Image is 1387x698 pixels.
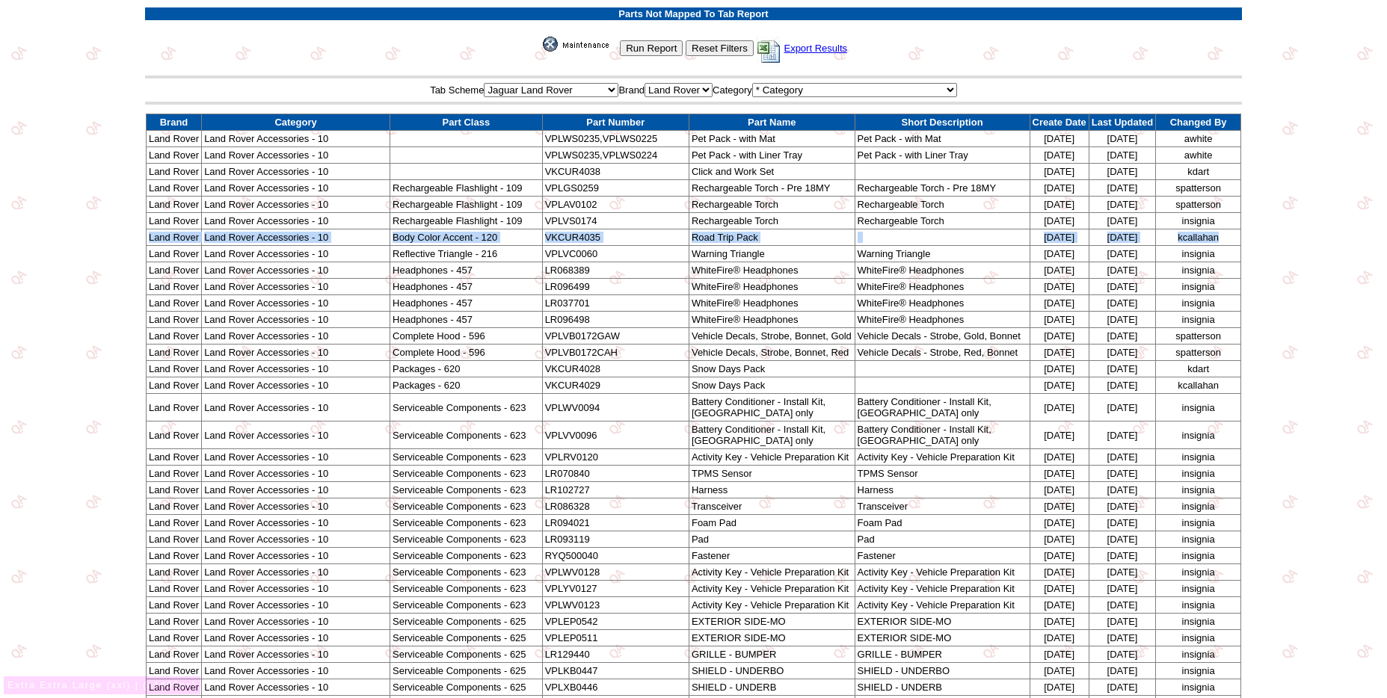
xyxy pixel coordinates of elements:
[542,581,689,597] td: VPLYV0127
[1089,147,1155,164] td: [DATE]
[1030,630,1089,646] td: [DATE]
[1030,328,1089,345] td: [DATE]
[1030,361,1089,377] td: [DATE]
[1156,213,1241,229] td: insignia
[1156,394,1241,421] td: insignia
[390,548,543,564] td: Serviceable Components - 623
[855,312,1030,328] td: WhiteFire® Headphones
[202,131,390,147] td: Land Rover Accessories - 10
[390,345,543,361] td: Complete Hood - 596
[146,482,201,498] td: Land Rover
[202,548,390,564] td: Land Rover Accessories - 10
[542,180,689,197] td: VPLGS0259
[542,262,689,279] td: LR068389
[390,614,543,630] td: Serviceable Components - 625
[202,531,390,548] td: Land Rover Accessories - 10
[146,345,201,361] td: Land Rover
[542,197,689,213] td: VPLAV0102
[542,164,689,180] td: VKCUR4038
[390,361,543,377] td: Packages - 620
[390,679,543,696] td: Serviceable Components - 625
[390,564,543,581] td: Serviceable Components - 623
[1089,295,1155,312] td: [DATE]
[620,40,683,56] input: Run Report
[1156,377,1241,394] td: kcallahan
[689,345,855,361] td: Vehicle Decals, Strobe, Bonnet, Red
[1089,498,1155,515] td: [DATE]
[1030,229,1089,246] td: [DATE]
[689,449,855,466] td: Activity Key - Vehicle Preparation Kit
[542,312,689,328] td: LR096498
[202,295,390,312] td: Land Rover Accessories - 10
[1156,147,1241,164] td: awhite
[1030,279,1089,295] td: [DATE]
[202,482,390,498] td: Land Rover Accessories - 10
[202,312,390,328] td: Land Rover Accessories - 10
[855,394,1030,421] td: Battery Conditioner - Install Kit, [GEOGRAPHIC_DATA] only
[1030,295,1089,312] td: [DATE]
[1156,361,1241,377] td: kdart
[202,262,390,279] td: Land Rover Accessories - 10
[1156,614,1241,630] td: insignia
[1089,114,1155,131] td: Last Updated
[689,597,855,614] td: Activity Key - Vehicle Preparation Kit
[1156,180,1241,197] td: spatterson
[1156,482,1241,498] td: insignia
[1156,312,1241,328] td: insignia
[689,394,855,421] td: Battery Conditioner - Install Kit, [GEOGRAPHIC_DATA] only
[1156,421,1241,449] td: insignia
[689,614,855,630] td: EXTERIOR SIDE-MO
[390,466,543,482] td: Serviceable Components - 623
[542,564,689,581] td: VPLWV0128
[1089,197,1155,213] td: [DATE]
[855,597,1030,614] td: Activity Key - Vehicle Preparation Kit
[1156,646,1241,663] td: insignia
[689,377,855,394] td: Snow Days Pack
[689,114,855,131] td: Part Name
[390,482,543,498] td: Serviceable Components - 623
[146,515,201,531] td: Land Rover
[855,213,1030,229] td: Rechargeable Torch
[202,449,390,466] td: Land Rover Accessories - 10
[1156,197,1241,213] td: spatterson
[202,630,390,646] td: Land Rover Accessories - 10
[855,482,1030,498] td: Harness
[855,180,1030,197] td: Rechargeable Torch - Pre 18MY
[542,482,689,498] td: LR102727
[202,663,390,679] td: Land Rover Accessories - 10
[855,147,1030,164] td: Pet Pack - with Liner Tray
[146,279,201,295] td: Land Rover
[1089,581,1155,597] td: [DATE]
[542,295,689,312] td: LR037701
[202,421,390,449] td: Land Rover Accessories - 10
[1030,213,1089,229] td: [DATE]
[855,131,1030,147] td: Pet Pack - with Mat
[1030,197,1089,213] td: [DATE]
[146,114,201,131] td: Brand
[202,345,390,361] td: Land Rover Accessories - 10
[689,498,855,515] td: Transceiver
[202,394,390,421] td: Land Rover Accessories - 10
[542,229,689,246] td: VKCUR4035
[1156,531,1241,548] td: insignia
[1089,663,1155,679] td: [DATE]
[146,548,201,564] td: Land Rover
[1030,246,1089,262] td: [DATE]
[1156,345,1241,361] td: spatterson
[202,197,390,213] td: Land Rover Accessories - 10
[390,246,543,262] td: Reflective Triangle - 216
[855,515,1030,531] td: Foam Pad
[1156,498,1241,515] td: insignia
[1030,394,1089,421] td: [DATE]
[855,262,1030,279] td: WhiteFire® Headphones
[1089,449,1155,466] td: [DATE]
[689,197,855,213] td: Rechargeable Torch
[689,531,855,548] td: Pad
[1089,421,1155,449] td: [DATE]
[542,147,689,164] td: VPLWS0235,VPLWS0224
[1089,131,1155,147] td: [DATE]
[202,213,390,229] td: Land Rover Accessories - 10
[1156,295,1241,312] td: insignia
[1089,164,1155,180] td: [DATE]
[146,531,201,548] td: Land Rover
